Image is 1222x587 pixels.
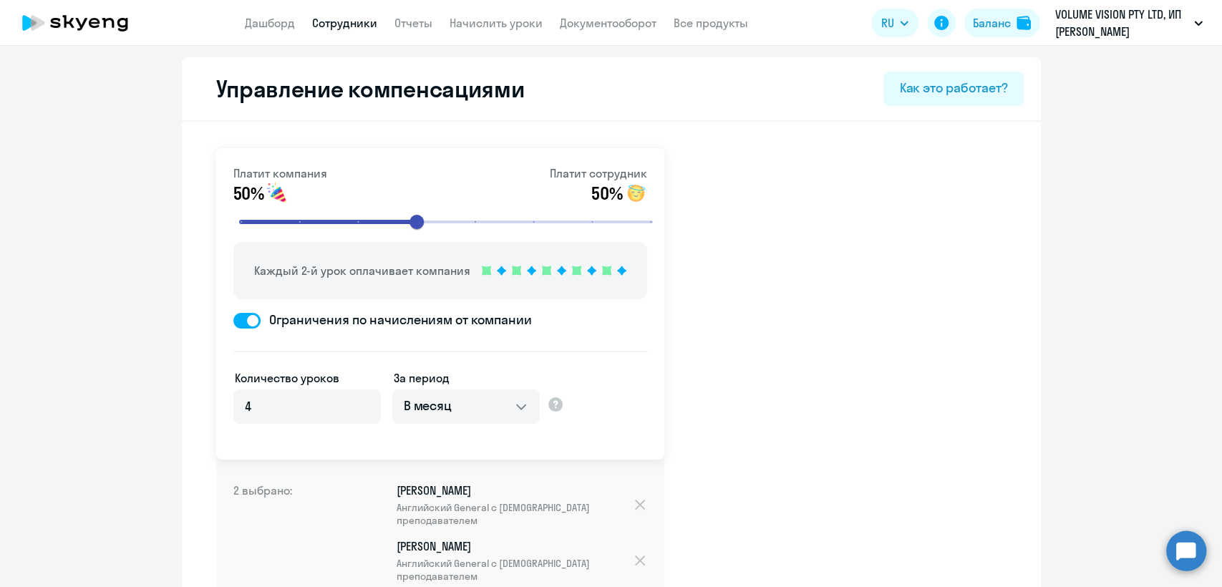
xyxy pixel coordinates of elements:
a: Отчеты [394,16,432,30]
div: Баланс [973,14,1011,31]
a: Начислить уроки [450,16,543,30]
a: Документооборот [560,16,656,30]
span: Ограничения по начислениям от компании [261,311,532,329]
p: [PERSON_NAME] [397,482,634,527]
img: smile [266,182,288,205]
a: Дашборд [245,16,295,30]
span: Английский General с [DEMOGRAPHIC_DATA] преподавателем [397,557,634,583]
a: Сотрудники [312,16,377,30]
p: VOLUME VISION PTY LTD, ИП [PERSON_NAME] [1055,6,1188,40]
img: balance [1017,16,1031,30]
button: RU [871,9,918,37]
p: [PERSON_NAME] [397,538,634,583]
p: Платит компания [233,165,327,182]
button: Как это работает? [883,72,1023,106]
label: За период [394,369,450,387]
span: RU [881,14,894,31]
label: Количество уроков [235,369,339,387]
span: Английский General с [DEMOGRAPHIC_DATA] преподавателем [397,501,634,527]
p: Каждый 2-й урок оплачивает компания [254,262,470,279]
a: Все продукты [674,16,748,30]
span: 50% [591,182,622,205]
div: Как это работает? [899,79,1007,97]
p: Платит сотрудник [550,165,647,182]
button: Балансbalance [964,9,1039,37]
span: 50% [233,182,264,205]
h2: Управление компенсациями [199,74,525,103]
button: VOLUME VISION PTY LTD, ИП [PERSON_NAME] [1048,6,1210,40]
img: smile [624,182,647,205]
